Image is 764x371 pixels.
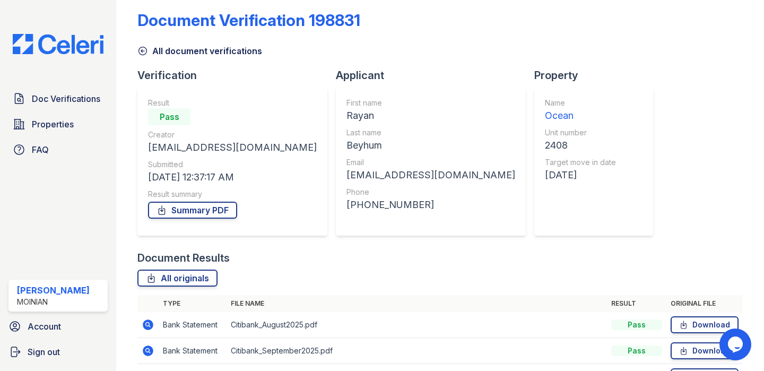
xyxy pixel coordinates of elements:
div: Name [545,98,616,108]
span: FAQ [32,143,49,156]
span: Properties [32,118,74,131]
th: Type [159,295,227,312]
div: [PERSON_NAME] [17,284,90,297]
div: Verification [137,68,336,83]
a: Doc Verifications [8,88,108,109]
div: Applicant [336,68,534,83]
div: [EMAIL_ADDRESS][DOMAIN_NAME] [148,140,317,155]
span: Account [28,320,61,333]
span: Doc Verifications [32,92,100,105]
iframe: chat widget [719,329,753,360]
div: [PHONE_NUMBER] [346,197,515,212]
a: Sign out [4,341,112,363]
a: All originals [137,270,218,287]
div: Document Verification 198831 [137,11,360,30]
a: Download [671,316,739,333]
div: Beyhum [346,138,515,153]
div: Pass [148,108,190,125]
div: Document Results [137,251,230,265]
th: File name [227,295,607,312]
div: Email [346,157,515,168]
div: Moinian [17,297,90,307]
div: [EMAIL_ADDRESS][DOMAIN_NAME] [346,168,515,183]
span: Sign out [28,346,60,358]
div: Creator [148,130,317,140]
div: Phone [346,187,515,197]
td: Bank Statement [159,338,227,364]
div: 2408 [545,138,616,153]
a: Account [4,316,112,337]
div: Pass [611,346,662,356]
div: Rayan [346,108,515,123]
div: Pass [611,320,662,330]
td: Citibank_September2025.pdf [227,338,607,364]
div: Property [534,68,662,83]
th: Original file [666,295,743,312]
th: Result [607,295,666,312]
div: Unit number [545,127,616,138]
div: [DATE] 12:37:17 AM [148,170,317,185]
div: Result summary [148,189,317,200]
div: First name [346,98,515,108]
img: CE_Logo_Blue-a8612792a0a2168367f1c8372b55b34899dd931a85d93a1a3d3e32e68fde9ad4.png [4,34,112,54]
div: Submitted [148,159,317,170]
div: Last name [346,127,515,138]
td: Bank Statement [159,312,227,338]
a: All document verifications [137,45,262,57]
a: Summary PDF [148,202,237,219]
div: Target move in date [545,157,616,168]
a: FAQ [8,139,108,160]
a: Download [671,342,739,359]
div: Result [148,98,317,108]
a: Name Ocean [545,98,616,123]
div: [DATE] [545,168,616,183]
div: Ocean [545,108,616,123]
a: Properties [8,114,108,135]
td: Citibank_August2025.pdf [227,312,607,338]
